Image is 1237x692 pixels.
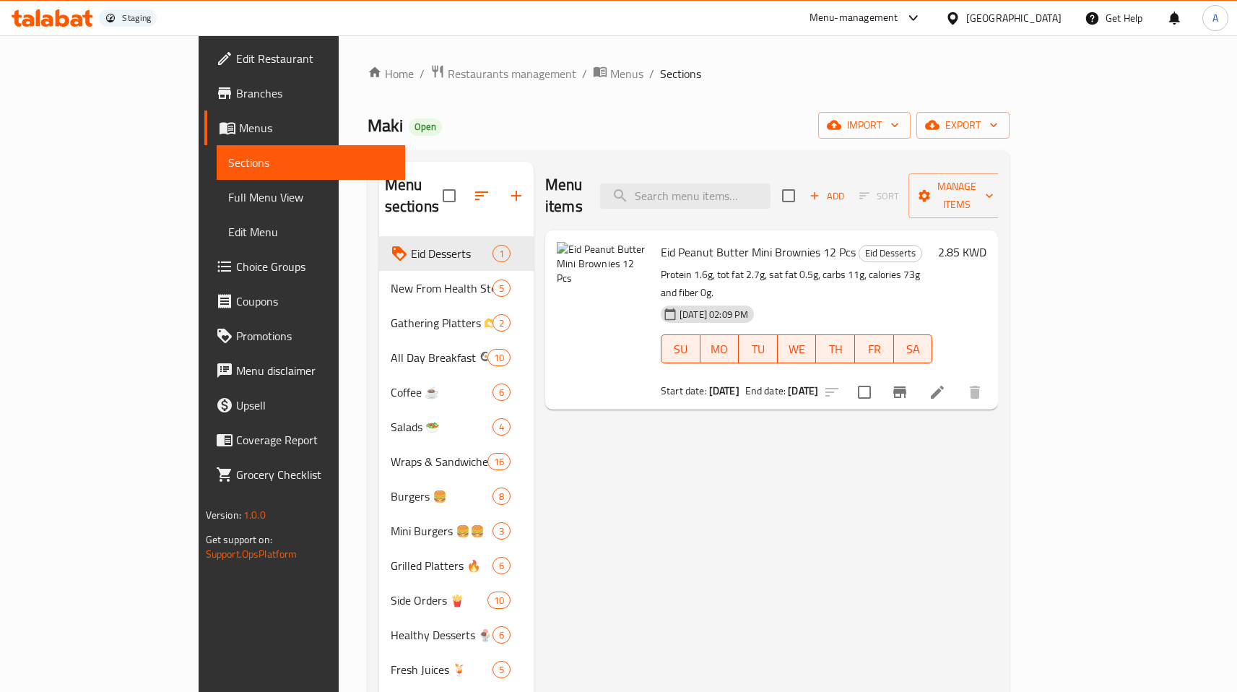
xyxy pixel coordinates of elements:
span: MO [706,339,734,360]
div: Mini Burgers 🍔🍔3 [379,514,534,548]
b: [DATE] [788,381,818,400]
span: 1.0.0 [243,506,266,524]
div: [GEOGRAPHIC_DATA] [966,10,1062,26]
button: TU [739,334,778,363]
img: Eid Peanut Butter Mini Brownies 12 Pcs [557,242,649,334]
div: items [492,314,511,332]
span: 2 [493,316,510,330]
div: Menu-management [810,9,898,27]
span: New From Health Stop 🔥🔥🔥 [391,280,492,297]
a: Menus [204,111,405,145]
span: FR [861,339,888,360]
span: 10 [488,594,510,607]
div: All Day Breakfast 🍳 🥞10 [379,340,534,375]
span: Side Orders 🍟 [391,592,487,609]
div: Open [409,118,442,136]
span: Grocery Checklist [236,466,394,483]
span: Select section [773,181,804,211]
span: 3 [493,524,510,538]
span: Add item [804,185,850,207]
div: Grilled Platters 🔥6 [379,548,534,583]
button: Add [804,185,850,207]
button: export [916,112,1010,139]
h2: Menu sections [385,174,443,217]
button: WE [778,334,817,363]
span: Salads 🥗 [391,418,492,436]
div: items [492,522,511,540]
span: Open [409,121,442,133]
div: New From Health Stop 🔥🔥🔥5 [379,271,534,306]
span: Start date: [661,381,707,400]
span: Select to update [849,377,880,407]
button: FR [855,334,894,363]
span: Coffee ☕ [391,384,492,401]
a: Promotions [204,319,405,353]
button: MO [700,334,739,363]
span: WE [784,339,811,360]
a: Edit Restaurant [204,41,405,76]
div: items [492,661,511,678]
span: Burgers 🍔 [391,488,492,505]
li: / [420,65,425,82]
a: Support.OpsPlatform [206,545,298,563]
span: Grilled Platters 🔥 [391,557,492,574]
a: Branches [204,76,405,111]
span: Menu disclaimer [236,362,394,379]
span: export [928,116,998,134]
div: Mini Burgers 🍔🍔 [391,522,492,540]
div: items [492,418,511,436]
span: Sort sections [464,178,499,213]
button: Branch-specific-item [882,375,917,410]
span: Healthy Desserts 🍨 [391,626,492,644]
a: Coupons [204,284,405,319]
nav: breadcrumb [368,64,1010,83]
span: Eid Desserts [859,245,921,261]
span: 6 [493,559,510,573]
span: Promotions [236,327,394,345]
div: Eid Desserts1 [379,236,534,271]
a: Choice Groups [204,249,405,284]
a: Menu disclaimer [204,353,405,388]
div: items [492,626,511,644]
a: Menus [593,64,643,83]
button: delete [958,375,992,410]
span: Eid Peanut Butter Mini Brownies 12 Pcs [661,241,856,263]
p: Protein 1.6g, tot fat 2.7g, sat fat 0.5g, carbs 11g, calories 73g and fiber 0g. [661,266,932,302]
button: TH [816,334,855,363]
div: items [492,245,511,262]
div: Fresh Juices 🍹5 [379,652,534,687]
span: Choice Groups [236,258,394,275]
span: 6 [493,386,510,399]
span: Get support on: [206,530,272,549]
span: Sections [660,65,701,82]
div: Staging [122,12,151,24]
div: All Day Breakfast 🍳 🥞 [391,349,487,366]
span: Sections [228,154,394,171]
span: 5 [493,663,510,677]
div: Coffee ☕6 [379,375,534,410]
span: Upsell [236,397,394,414]
span: Coverage Report [236,431,394,449]
span: Gathering Platters 🫶 [391,314,492,332]
input: search [600,183,771,209]
h6: 2.85 KWD [938,242,986,262]
li: / [582,65,587,82]
li: / [649,65,654,82]
span: 8 [493,490,510,503]
span: import [830,116,899,134]
span: Add [807,188,846,204]
div: items [487,349,511,366]
a: Restaurants management [430,64,576,83]
span: Select all sections [434,181,464,211]
div: items [492,488,511,505]
a: Edit Menu [217,215,405,249]
span: Eid Desserts [411,245,492,262]
span: Fresh Juices 🍹 [391,661,492,678]
span: Coupons [236,293,394,310]
div: items [487,592,511,609]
